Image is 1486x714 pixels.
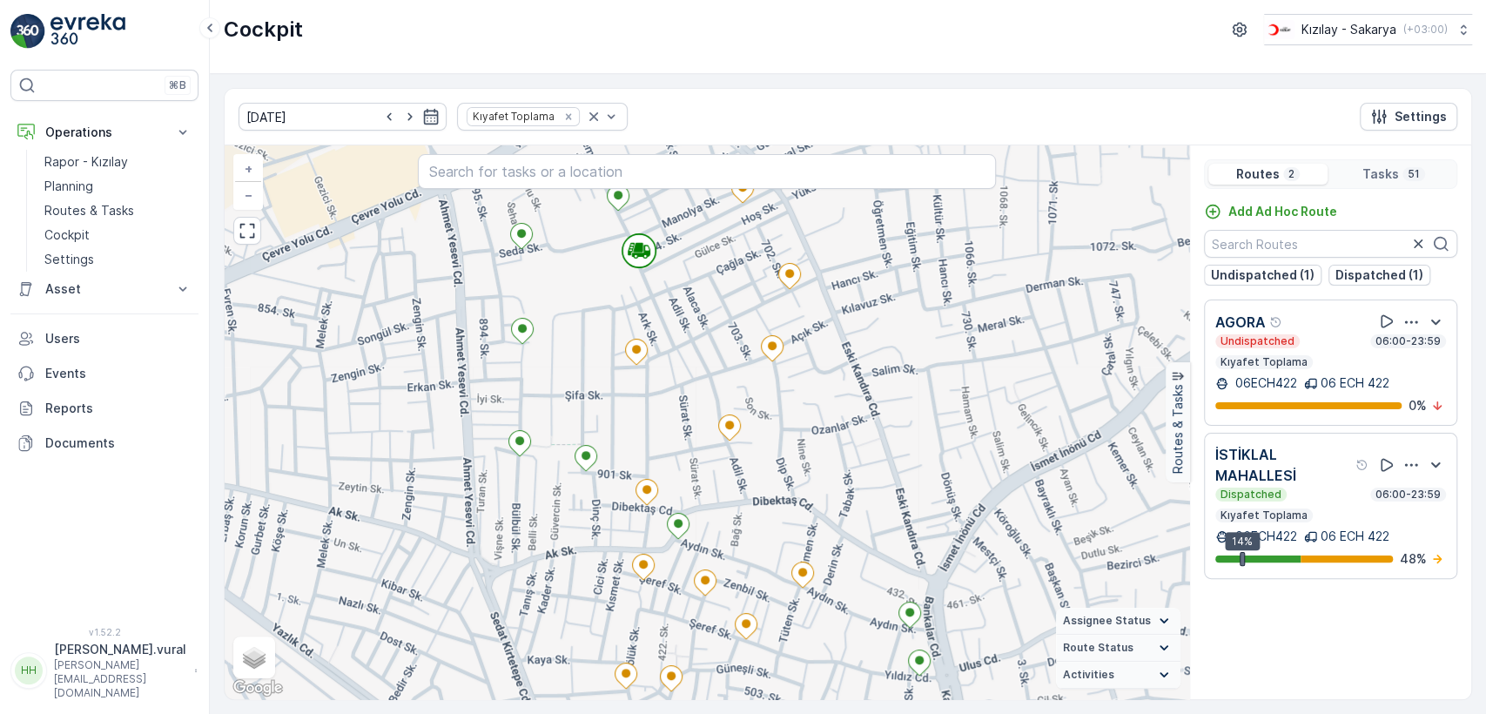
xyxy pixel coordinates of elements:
span: Route Status [1063,641,1133,655]
p: ( +03:00 ) [1403,23,1448,37]
p: [PERSON_NAME].vural [54,641,186,658]
button: HH[PERSON_NAME].vural[PERSON_NAME][EMAIL_ADDRESS][DOMAIN_NAME] [10,641,198,700]
p: ⌘B [169,78,186,92]
div: Kıyafet Toplama [467,108,557,125]
p: Planning [44,178,93,195]
p: Routes [1236,165,1280,183]
img: logo_light-DOdMpM7g.png [50,14,125,49]
p: İSTİKLAL MAHALLESİ [1215,444,1352,486]
p: Undispatched (1) [1211,266,1315,284]
input: Search for tasks or a location [418,154,997,189]
p: 06ECH422 [1232,528,1297,545]
img: Google [229,677,286,699]
p: AGORA [1215,312,1266,333]
div: Remove Kıyafet Toplama [559,110,578,124]
span: v 1.52.2 [10,627,198,637]
a: Routes & Tasks [37,199,198,223]
a: Settings [37,247,198,272]
div: 14% [1225,532,1260,551]
input: dd/mm/yyyy [239,103,447,131]
p: 06:00-23:59 [1374,334,1442,348]
p: Routes & Tasks [1169,385,1187,475]
div: HH [15,657,43,684]
div: Help Tooltip Icon [1269,315,1283,329]
p: Settings [1395,108,1447,125]
p: [PERSON_NAME][EMAIL_ADDRESS][DOMAIN_NAME] [54,658,186,700]
a: Reports [10,391,198,426]
span: + [245,161,252,176]
p: Asset [45,280,164,298]
a: Documents [10,426,198,461]
a: Cockpit [37,223,198,247]
a: Layers [235,638,273,677]
a: Zoom In [235,156,261,182]
span: − [245,187,253,202]
p: Settings [44,251,94,268]
summary: Assignee Status [1056,608,1180,635]
button: Kızılay - Sakarya(+03:00) [1264,14,1472,45]
button: Undispatched (1) [1204,265,1321,286]
p: Dispatched [1219,488,1283,502]
img: k%C4%B1z%C4%B1lay_DTAvauz.png [1264,20,1294,39]
p: 06:00-23:59 [1374,488,1442,502]
p: 48 % [1400,550,1427,568]
p: Reports [45,400,192,417]
p: Kıyafet Toplama [1219,509,1309,522]
p: 06 ECH 422 [1321,528,1389,545]
a: Planning [37,174,198,199]
summary: Activities [1056,662,1180,689]
p: 06 ECH 422 [1321,374,1389,392]
p: Undispatched [1219,334,1296,348]
p: Cockpit [44,226,90,244]
button: Asset [10,272,198,306]
p: 2 [1287,167,1296,181]
a: Open this area in Google Maps (opens a new window) [229,677,286,699]
p: Kıyafet Toplama [1219,355,1309,369]
p: Rapor - Kızılay [44,153,128,171]
a: Users [10,321,198,356]
p: Users [45,330,192,347]
button: Dispatched (1) [1328,265,1430,286]
p: Routes & Tasks [44,202,134,219]
p: 0 % [1409,397,1427,414]
div: Help Tooltip Icon [1355,458,1369,472]
span: Assignee Status [1063,614,1151,628]
p: Documents [45,434,192,452]
a: Add Ad Hoc Route [1204,203,1337,220]
p: 51 [1406,167,1422,181]
p: Events [45,365,192,382]
a: Events [10,356,198,391]
p: Kızılay - Sakarya [1301,21,1396,38]
summary: Route Status [1056,635,1180,662]
p: 06ECH422 [1232,374,1297,392]
img: logo [10,14,45,49]
p: Cockpit [224,16,303,44]
p: Dispatched (1) [1335,266,1423,284]
button: Settings [1360,103,1457,131]
p: Add Ad Hoc Route [1228,203,1337,220]
p: Operations [45,124,164,141]
a: Rapor - Kızılay [37,150,198,174]
input: Search Routes [1204,230,1457,258]
button: Operations [10,115,198,150]
p: Tasks [1362,165,1399,183]
a: Zoom Out [235,182,261,208]
span: Activities [1063,668,1114,682]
